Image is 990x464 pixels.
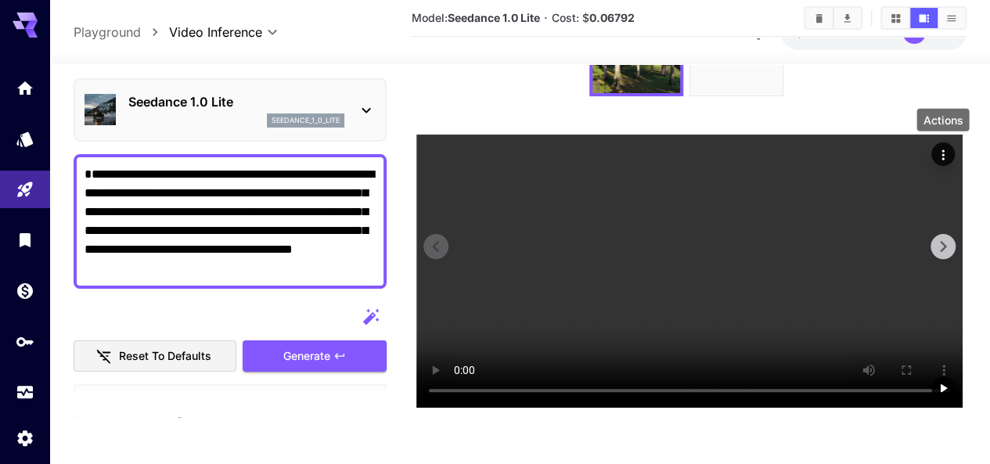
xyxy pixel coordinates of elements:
[916,109,969,131] div: Actions
[16,332,34,351] div: API Keys
[931,376,955,400] div: Play video
[74,340,236,372] button: Reset to defaults
[16,180,34,200] div: Playground
[243,340,387,372] button: Generate
[910,8,938,28] button: Show media in video view
[882,8,909,28] button: Show media in grid view
[412,11,540,24] span: Model:
[880,6,967,30] div: Show media in grid viewShow media in video viewShow media in list view
[128,92,344,111] p: Seedance 1.0 Lite
[16,230,34,250] div: Library
[796,26,835,39] span: $14.06
[74,23,169,41] nav: breadcrumb
[16,428,34,448] div: Settings
[16,281,34,300] div: Wallet
[544,9,548,27] p: ·
[272,115,340,126] p: seedance_1_0_lite
[804,6,862,30] div: Clear AllDownload All
[552,11,635,24] span: Cost: $
[283,347,330,366] span: Generate
[74,23,141,41] a: Playground
[589,11,635,24] b: 0.06792
[16,383,34,402] div: Usage
[16,129,34,149] div: Models
[938,8,965,28] button: Show media in list view
[835,26,890,39] span: credits left
[833,8,861,28] button: Download All
[16,78,34,98] div: Home
[805,8,833,28] button: Clear All
[169,23,262,41] span: Video Inference
[448,11,540,24] b: Seedance 1.0 Lite
[85,86,376,134] div: Seedance 1.0 Liteseedance_1_0_lite
[931,142,955,166] div: Actions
